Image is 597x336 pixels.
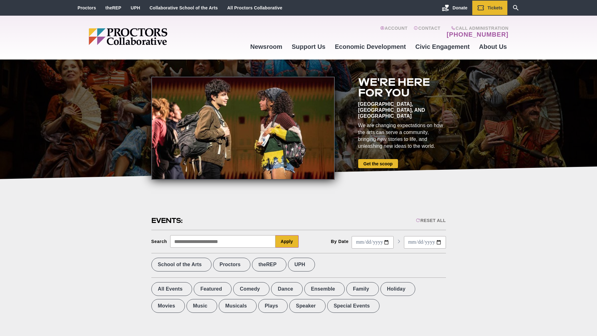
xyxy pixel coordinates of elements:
[358,77,446,98] h2: We're here for you
[358,159,398,168] a: Get the scoop
[358,122,446,150] div: We are changing expectations on how the arts can serve a community, bringing new stories to life,...
[151,239,167,244] div: Search
[414,26,440,38] a: Contact
[233,282,270,296] label: Comedy
[437,1,472,15] a: Donate
[327,299,380,313] label: Special Events
[488,5,503,10] span: Tickets
[151,216,184,225] h2: Events:
[289,299,325,313] label: Speaker
[252,258,286,271] label: theREP
[474,38,512,55] a: About Us
[151,258,212,271] label: School of the Arts
[445,26,508,31] span: Call Administration
[288,258,315,271] label: UPH
[245,38,287,55] a: Newsroom
[416,218,446,223] div: Reset All
[287,38,330,55] a: Support Us
[358,101,446,119] div: [GEOGRAPHIC_DATA], [GEOGRAPHIC_DATA], and [GEOGRAPHIC_DATA]
[213,258,250,271] label: Proctors
[227,5,282,10] a: All Proctors Collaborative
[507,1,524,15] a: Search
[131,5,140,10] a: UPH
[149,5,218,10] a: Collaborative School of the Arts
[331,239,349,244] div: By Date
[271,282,303,296] label: Dance
[151,282,192,296] label: All Events
[151,299,185,313] label: Movies
[89,28,216,45] img: Proctors logo
[453,5,467,10] span: Donate
[447,31,508,38] a: [PHONE_NUMBER]
[194,282,232,296] label: Featured
[411,38,474,55] a: Civic Engagement
[330,38,411,55] a: Economic Development
[186,299,217,313] label: Music
[275,235,299,248] button: Apply
[219,299,257,313] label: Musicals
[346,282,379,296] label: Family
[304,282,345,296] label: Ensemble
[105,5,121,10] a: theREP
[78,5,96,10] a: Proctors
[472,1,507,15] a: Tickets
[258,299,288,313] label: Plays
[380,282,415,296] label: Holiday
[380,26,407,38] a: Account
